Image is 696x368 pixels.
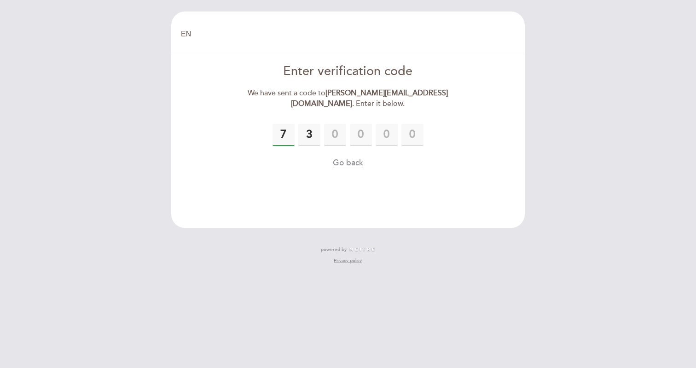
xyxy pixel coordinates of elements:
input: 0 [350,124,372,146]
input: 0 [401,124,423,146]
input: 0 [324,124,346,146]
button: Go back [333,157,363,169]
span: powered by [321,246,347,253]
input: 0 [298,124,320,146]
a: powered by [321,246,375,253]
img: MEITRE [349,247,375,252]
div: We have sent a code to . Enter it below. [243,88,454,109]
input: 0 [376,124,398,146]
div: Enter verification code [243,63,454,81]
strong: [PERSON_NAME][EMAIL_ADDRESS][DOMAIN_NAME] [291,88,448,108]
a: Privacy policy [334,257,362,264]
input: 0 [273,124,295,146]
